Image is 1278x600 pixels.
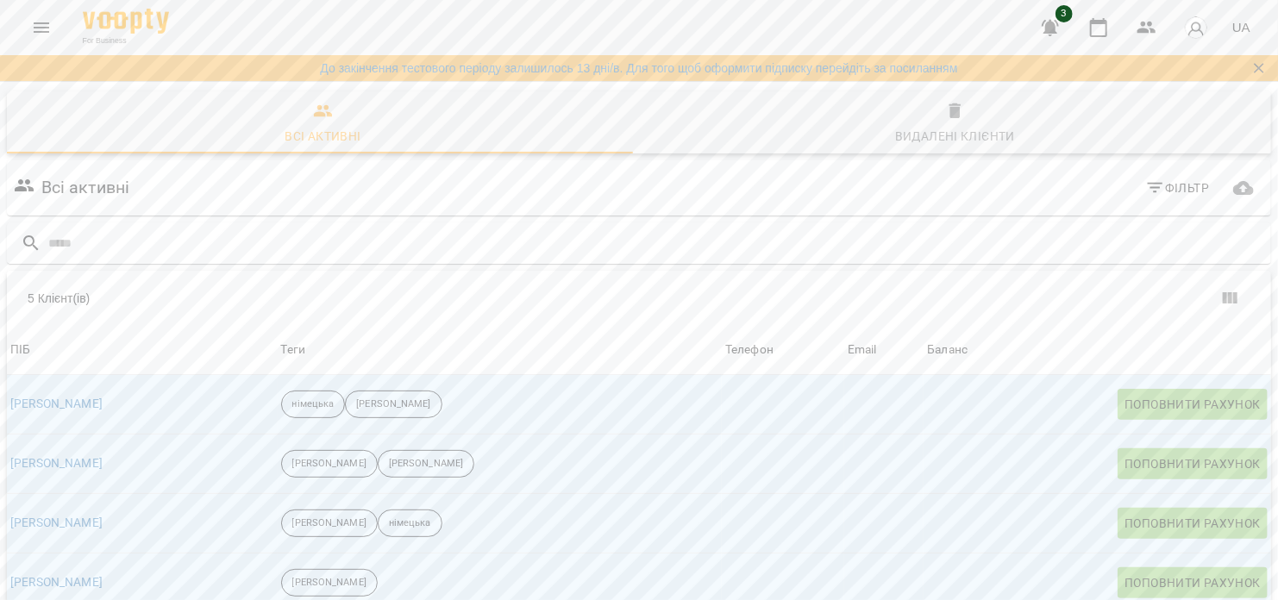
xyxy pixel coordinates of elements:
div: ПІБ [10,340,30,360]
span: 3 [1056,5,1073,22]
a: [PERSON_NAME] [10,574,103,591]
p: [PERSON_NAME] [292,576,366,591]
p: німецька [389,516,431,531]
p: [PERSON_NAME] [292,516,366,531]
a: [PERSON_NAME] [10,396,103,413]
p: [PERSON_NAME] [389,457,463,472]
span: Телефон [725,340,841,360]
button: Закрити сповіщення [1247,56,1271,80]
button: Поповнити рахунок [1118,508,1268,539]
div: німецька [378,509,442,537]
span: Поповнити рахунок [1125,572,1261,593]
div: Table Toolbar [7,271,1271,326]
div: Email [848,340,877,360]
span: Поповнити рахунок [1125,513,1261,534]
span: ПІБ [10,340,274,360]
button: Поповнити рахунок [1118,448,1268,479]
a: [PERSON_NAME] [10,515,103,532]
div: 5 Клієнт(ів) [28,290,649,307]
button: Menu [21,7,62,48]
button: UA [1225,11,1257,43]
div: Телефон [725,340,774,360]
button: Поповнити рахунок [1118,567,1268,598]
p: [PERSON_NAME] [356,397,430,412]
div: Баланс [927,340,968,360]
img: avatar_s.png [1184,16,1208,40]
div: [PERSON_NAME] [281,450,378,478]
div: [PERSON_NAME] [281,569,378,597]
span: UA [1232,18,1250,36]
div: Sort [927,340,968,360]
span: Фільтр [1145,178,1210,198]
button: Показати колонки [1209,278,1250,319]
h6: Всі активні [41,174,130,201]
button: Фільтр [1138,172,1217,203]
span: Email [848,340,921,360]
a: До закінчення тестового періоду залишилось 13 дні/в. Для того щоб оформити підписку перейдіть за ... [320,59,957,77]
span: Поповнити рахунок [1125,394,1261,415]
p: [PERSON_NAME] [292,457,366,472]
div: німецька [281,391,346,418]
div: [PERSON_NAME] [345,391,442,418]
div: Теги [281,340,719,360]
span: Поповнити рахунок [1125,453,1261,474]
div: [PERSON_NAME] [378,450,474,478]
img: Voopty Logo [83,9,169,34]
div: Sort [725,340,774,360]
p: німецька [292,397,335,412]
span: Баланс [927,340,1268,360]
button: Поповнити рахунок [1118,389,1268,420]
div: [PERSON_NAME] [281,509,378,537]
span: For Business [83,35,169,47]
a: [PERSON_NAME] [10,455,103,472]
div: Видалені клієнти [895,126,1015,147]
div: Всі активні [285,126,360,147]
div: Sort [848,340,877,360]
div: Sort [10,340,30,360]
